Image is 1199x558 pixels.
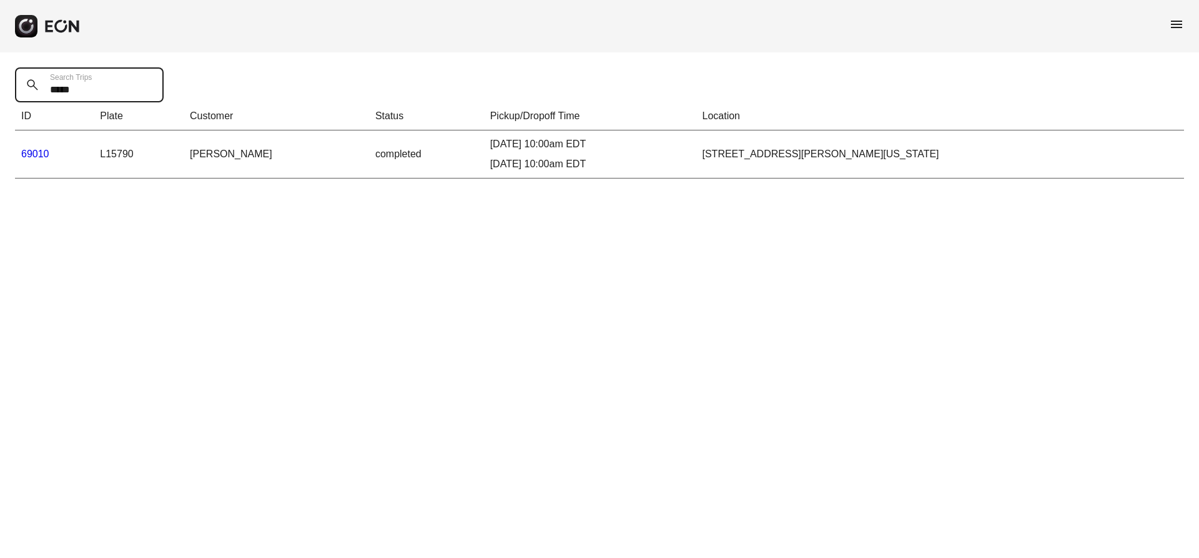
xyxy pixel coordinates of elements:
th: Pickup/Dropoff Time [484,102,696,130]
th: Status [369,102,484,130]
a: 69010 [21,149,49,159]
th: Customer [184,102,369,130]
div: [DATE] 10:00am EDT [490,157,690,172]
label: Search Trips [50,72,92,82]
td: [STREET_ADDRESS][PERSON_NAME][US_STATE] [696,130,1184,179]
span: menu [1169,17,1184,32]
th: Location [696,102,1184,130]
th: ID [15,102,94,130]
td: L15790 [94,130,184,179]
td: [PERSON_NAME] [184,130,369,179]
div: [DATE] 10:00am EDT [490,137,690,152]
td: completed [369,130,484,179]
th: Plate [94,102,184,130]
